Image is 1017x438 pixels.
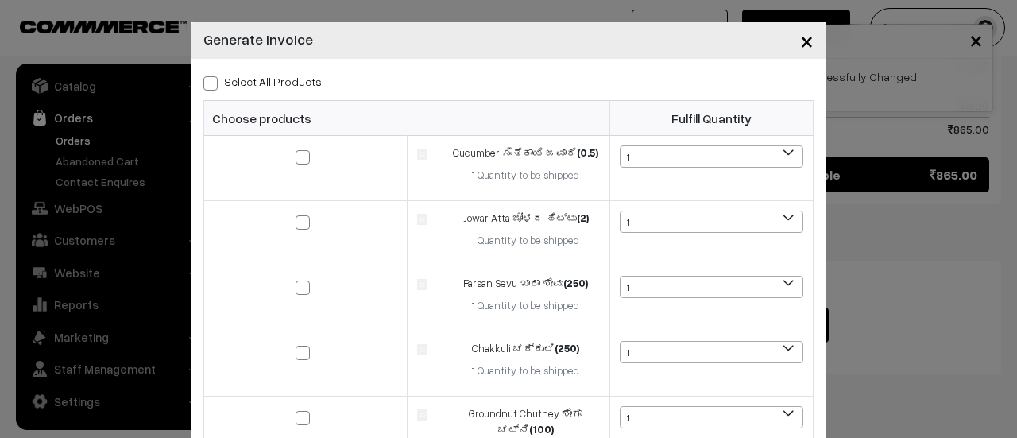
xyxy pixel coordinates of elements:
[417,149,427,159] img: product.jpg
[620,341,803,363] span: 1
[621,407,802,429] span: 1
[620,211,803,233] span: 1
[451,211,600,227] div: Jowar Atta ಜೋಳದ ಹಿಟ್ಟು
[204,101,610,136] th: Choose products
[203,29,313,50] h4: Generate Invoice
[451,341,600,357] div: Chakkuli ಚಕ್ಕುಲಿ
[621,277,802,299] span: 1
[529,423,554,436] strong: (100)
[787,16,826,65] button: Close
[451,168,600,184] div: 1 Quantity to be shipped
[620,276,803,298] span: 1
[620,145,803,168] span: 1
[555,342,579,355] strong: (250)
[610,101,814,136] th: Fulfill Quantity
[621,146,802,169] span: 1
[451,233,600,249] div: 1 Quantity to be shipped
[620,406,803,428] span: 1
[417,214,427,224] img: product.jpg
[563,277,588,289] strong: (250)
[451,406,600,437] div: Groundnut Chutney ಶೇಂಗಾ ಚಟ್ನಿ
[451,276,600,292] div: Farsan Sevu ಖಾರಾ ಶೇವು
[203,73,322,90] label: Select all Products
[577,211,589,224] strong: (2)
[621,342,802,364] span: 1
[621,211,802,234] span: 1
[417,409,427,420] img: product.jpg
[417,344,427,355] img: product.jpg
[451,145,600,161] div: Cucumber ಸೌತೆಕಾಯಿ ಜವಾರಿ
[577,146,598,159] strong: (0.5)
[417,279,427,289] img: product.jpg
[451,298,600,314] div: 1 Quantity to be shipped
[800,25,814,55] span: ×
[451,363,600,379] div: 1 Quantity to be shipped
